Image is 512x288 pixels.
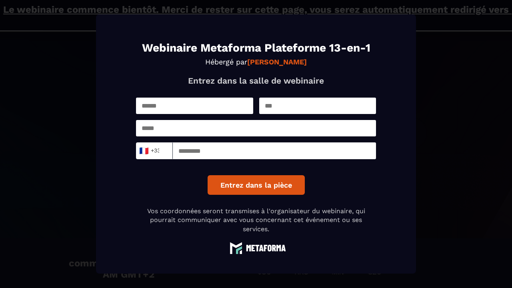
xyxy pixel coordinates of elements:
[136,207,376,234] p: Vos coordonnées seront transmises à l'organisateur du webinaire, qui pourrait communiquer avec vo...
[226,242,286,254] img: logo
[139,145,149,156] span: 🇫🇷
[136,142,173,159] div: Search for option
[141,145,158,156] span: +33
[247,58,307,66] strong: [PERSON_NAME]
[136,42,376,54] h1: Webinaire Metaforma Plateforme 13-en-1
[208,175,305,195] button: Entrez dans la pièce
[160,145,166,157] input: Search for option
[136,58,376,66] p: Hébergé par
[136,76,376,86] p: Entrez dans la salle de webinaire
